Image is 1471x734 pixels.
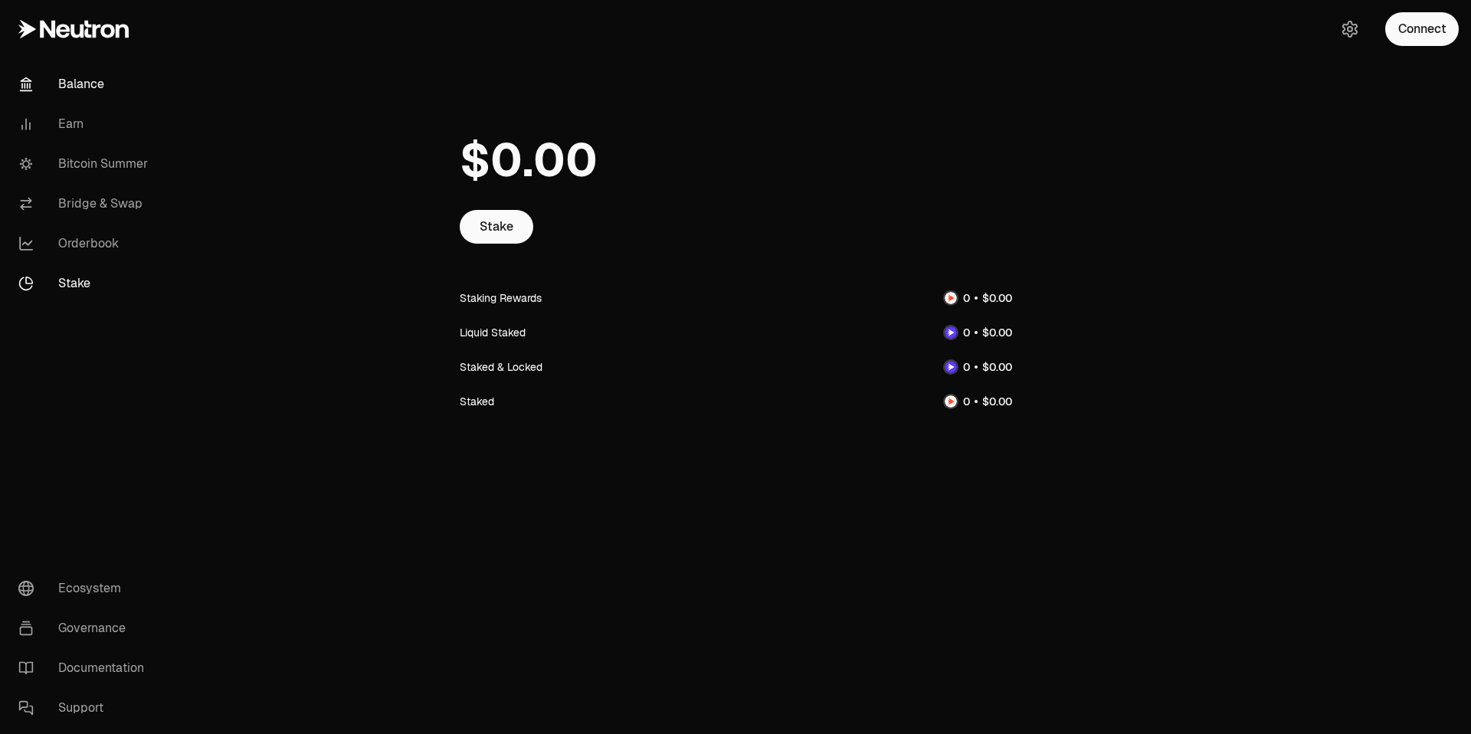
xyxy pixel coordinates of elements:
div: Staked & Locked [460,359,542,375]
img: NTRN Logo [945,292,957,304]
a: Earn [6,104,165,144]
img: dNTRN Logo [945,326,957,339]
div: Staking Rewards [460,290,542,306]
a: Documentation [6,648,165,688]
img: NTRN Logo [945,395,957,408]
a: Bridge & Swap [6,184,165,224]
a: Ecosystem [6,569,165,608]
a: Stake [6,264,165,303]
a: Balance [6,64,165,104]
div: Liquid Staked [460,325,526,340]
div: Staked [460,394,494,409]
a: Orderbook [6,224,165,264]
img: dNTRN Logo [945,361,957,373]
a: Stake [460,210,533,244]
button: Connect [1385,12,1459,46]
a: Bitcoin Summer [6,144,165,184]
a: Governance [6,608,165,648]
a: Support [6,688,165,728]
